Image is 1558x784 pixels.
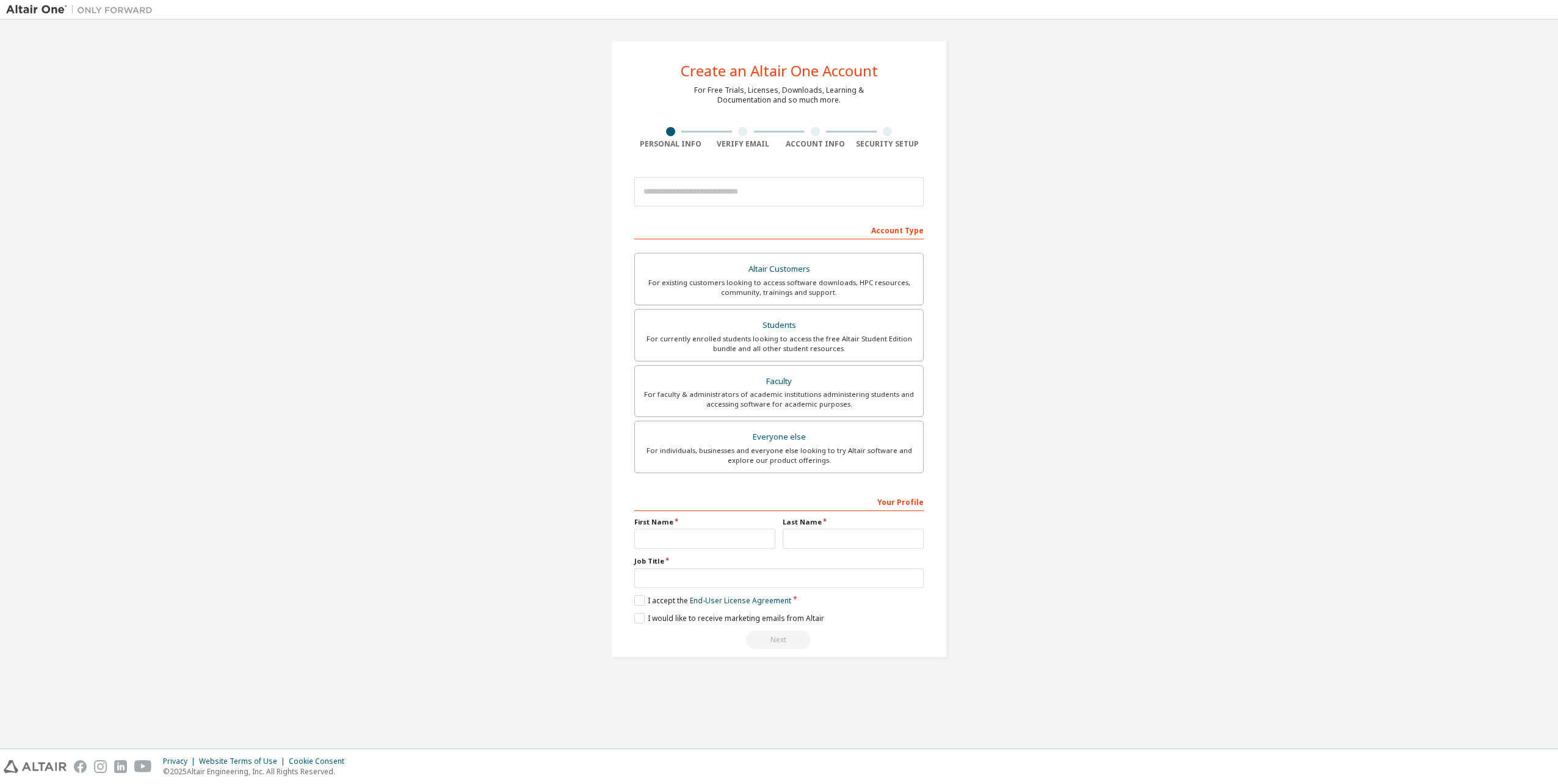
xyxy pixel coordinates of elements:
[852,139,924,149] div: Security Setup
[289,757,352,766] div: Cookie Consent
[199,757,289,766] div: Website Terms of Use
[134,760,152,773] img: youtube.svg
[642,373,916,390] div: Faculty
[114,760,127,773] img: linkedin.svg
[642,334,916,354] div: For currently enrolled students looking to access the free Altair Student Edition bundle and all ...
[634,556,924,566] label: Job Title
[6,4,159,16] img: Altair One
[94,760,107,773] img: instagram.svg
[634,492,924,511] div: Your Profile
[634,631,924,649] div: Read and acccept EULA to continue
[634,220,924,239] div: Account Type
[634,517,775,527] label: First Name
[642,390,916,409] div: For faculty & administrators of academic institutions administering students and accessing softwa...
[694,85,864,105] div: For Free Trials, Licenses, Downloads, Learning & Documentation and so much more.
[163,757,199,766] div: Privacy
[681,64,878,78] div: Create an Altair One Account
[783,517,924,527] label: Last Name
[642,278,916,297] div: For existing customers looking to access software downloads, HPC resources, community, trainings ...
[642,317,916,334] div: Students
[707,139,780,149] div: Verify Email
[163,766,352,777] p: © 2025 Altair Engineering, Inc. All Rights Reserved.
[642,261,916,278] div: Altair Customers
[4,760,67,773] img: altair_logo.svg
[634,139,707,149] div: Personal Info
[642,446,916,465] div: For individuals, businesses and everyone else looking to try Altair software and explore our prod...
[690,595,791,606] a: End-User License Agreement
[634,595,791,606] label: I accept the
[74,760,87,773] img: facebook.svg
[779,139,852,149] div: Account Info
[634,613,824,623] label: I would like to receive marketing emails from Altair
[642,429,916,446] div: Everyone else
